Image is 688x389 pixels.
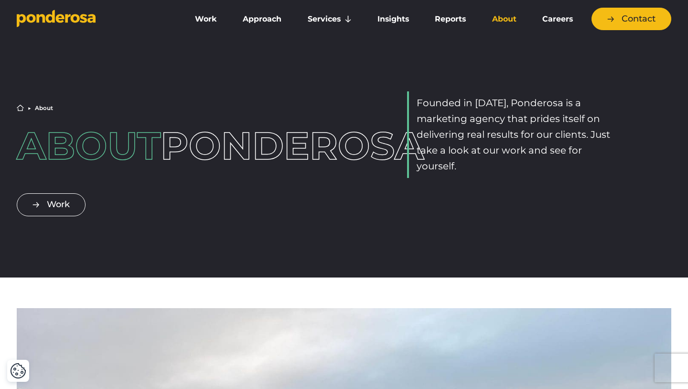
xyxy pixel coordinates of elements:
a: Contact [591,8,671,30]
h1: Ponderosa [17,127,281,165]
li: About [35,105,53,111]
a: Work [184,9,228,29]
a: Reports [424,9,477,29]
p: Founded in [DATE], Ponderosa is a marketing agency that prides itself on delivering real results ... [417,95,616,174]
button: Cookie Settings [10,363,26,379]
a: Insights [366,9,420,29]
a: Home [17,104,24,111]
a: Work [17,193,86,216]
a: Services [297,9,363,29]
a: Approach [232,9,292,29]
a: About [481,9,527,29]
a: Careers [531,9,584,29]
img: Revisit consent button [10,363,26,379]
span: About [17,122,161,169]
a: Go to homepage [17,10,170,29]
li: ▶︎ [28,105,31,111]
